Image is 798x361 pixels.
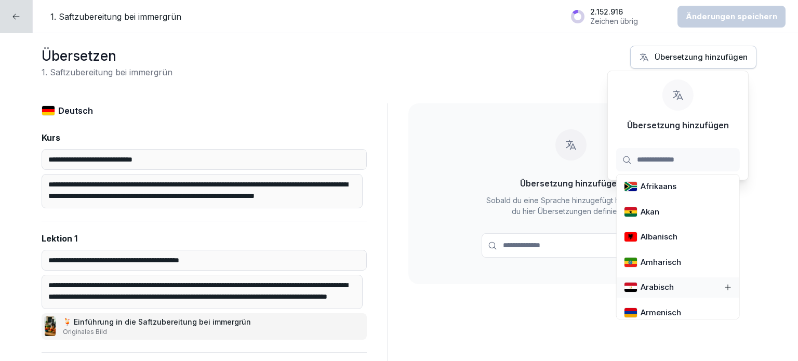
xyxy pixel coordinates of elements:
[624,307,637,318] img: am.svg
[520,177,622,190] p: Übersetzung hinzufügen
[42,131,60,144] p: Kurs
[45,316,56,336] img: nn4g4yji2z27ng80s24ck4lg.png
[42,66,172,78] h2: 1. Saftzubereitung bei immergrün
[641,181,676,193] p: Afrikaans
[624,282,637,292] img: eg.svg
[630,46,756,69] button: Übersetzung hinzufügen
[50,10,181,23] p: 1. Saftzubereitung bei immergrün
[58,104,93,117] p: Deutsch
[590,7,638,17] p: 2.152.916
[641,282,674,293] p: Arabisch
[624,232,637,242] img: al.svg
[63,327,253,337] p: Originales Bild
[590,17,638,26] p: Zeichen übrig
[624,181,637,192] img: za.svg
[677,6,786,28] button: Änderungen speichern
[42,46,172,66] h1: Übersetzen
[627,119,729,131] p: Übersetzung hinzufügen
[641,231,677,243] p: Albanisch
[641,307,681,319] p: Armenisch
[63,316,253,327] p: 🍹 Einführung in die Saftzubereitung bei immergrün
[624,207,637,217] img: gh.svg
[482,195,660,217] p: Sobald du eine Sprache hinzugefügt hast, kannst du hier Übersetzungen definieren.
[641,257,681,269] p: Amharisch
[624,257,637,268] img: et.svg
[42,105,55,116] img: de.svg
[42,232,77,245] p: Lektion 1
[641,206,659,218] p: Akan
[639,51,748,63] div: Übersetzung hinzufügen
[686,11,777,22] p: Änderungen speichern
[565,3,668,30] button: 2.152.916Zeichen übrig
